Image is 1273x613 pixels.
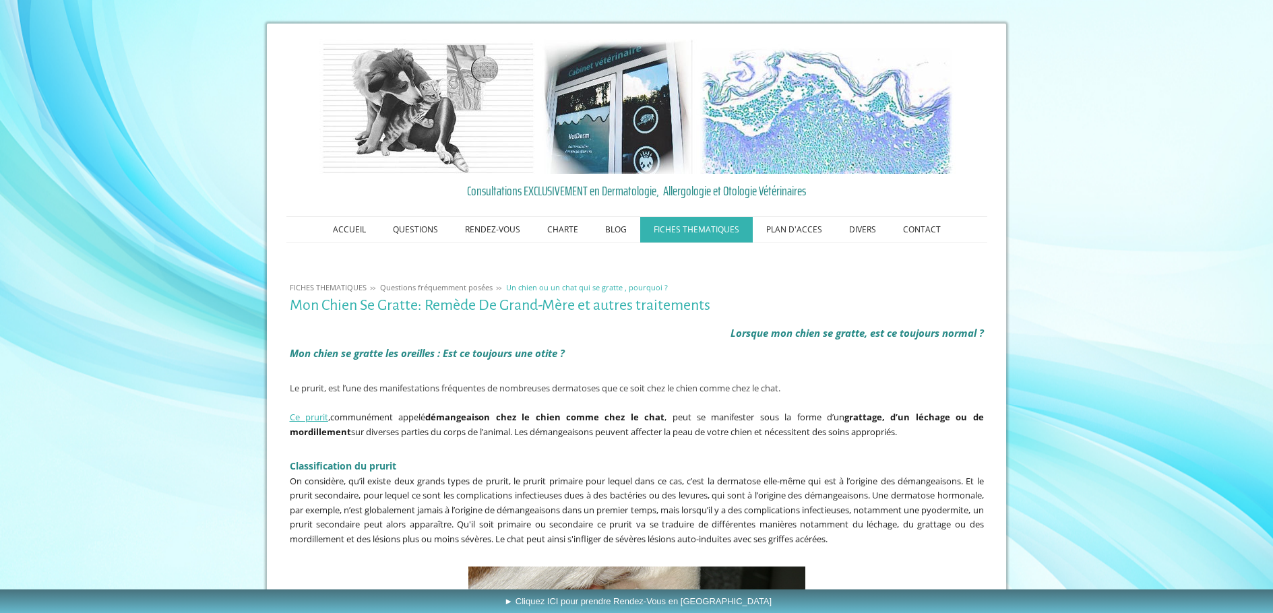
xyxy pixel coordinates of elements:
span: , [290,411,330,423]
em: Mon chien se gratte les oreilles : Est ce toujours une otite ? [290,346,565,360]
a: PLAN D'ACCES [753,217,836,243]
a: ACCUEIL [319,217,379,243]
a: CONTACT [890,217,954,243]
a: DIVERS [836,217,890,243]
span: Questions fréquemment posées [380,282,493,292]
a: RENDEZ-VOUS [452,217,534,243]
em: Lorsque mon chien se gratte, est ce toujours normal ? [731,326,984,340]
span: Classification du prurit [290,459,396,472]
span: FICHES THEMATIQUES [290,282,367,292]
a: BLOG [592,217,640,243]
strong: grattage, d’un léchage ou de mordillement [290,411,984,438]
strong: démangeaison chez le chien comme chez le chat [425,411,664,423]
a: Consultations EXCLUSIVEMENT en Dermatologie, Allergologie et Otologie Vétérinaires [290,181,984,201]
a: FICHES THEMATIQUES [640,217,753,243]
h1: Mon Chien Se Gratte: Remède De Grand-Mère et autres traitements [290,297,984,314]
span: ► Cliquez ICI pour prendre Rendez-Vous en [GEOGRAPHIC_DATA] [504,596,772,606]
a: QUESTIONS [379,217,452,243]
span: Le prurit, est l’une des manifestations fréquentes de nombreuses dermatoses que ce soit chez le c... [290,382,780,394]
a: Questions fréquemment posées [377,282,496,292]
span: On considère, qu’il existe deux grands types de prurit, le prurit primaire pour lequel dans ce ca... [290,475,984,545]
a: Un chien ou un chat qui se gratte , pourquoi ? [503,282,671,292]
a: Ce prurit [290,411,328,423]
span: Un chien ou un chat qui se gratte , pourquoi ? [506,282,668,292]
a: CHARTE [534,217,592,243]
a: FICHES THEMATIQUES [286,282,370,292]
span: communément appelé , peut se manifester sous la forme d’un sur diverses parties du corps de l’ani... [290,411,984,438]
